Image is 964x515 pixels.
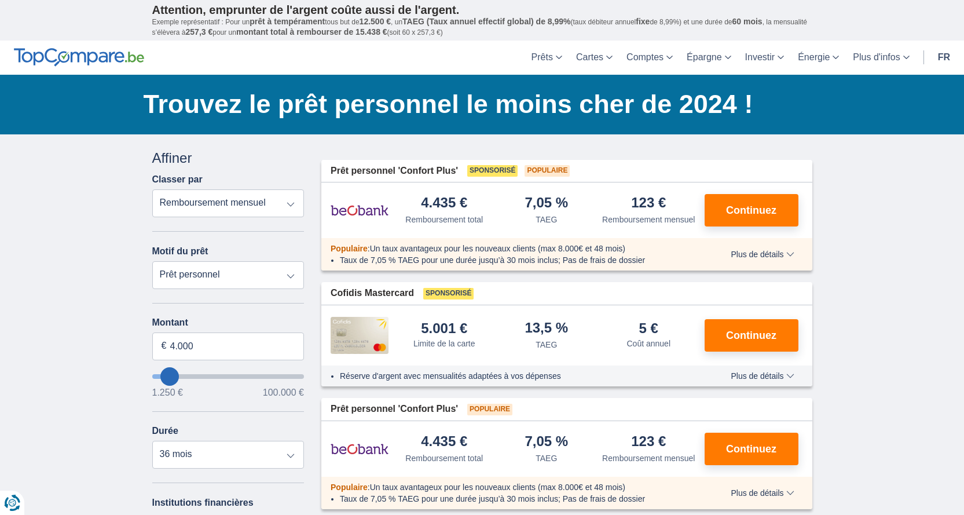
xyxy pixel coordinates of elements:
span: 12.500 € [360,17,391,26]
button: Plus de détails [722,488,802,498]
span: fixe [636,17,650,26]
span: Plus de détails [731,250,794,258]
a: Investir [738,41,791,75]
span: prêt à tempérament [250,17,325,26]
div: TAEG [536,214,557,225]
span: Continuez [726,205,776,216]
a: Comptes [620,41,680,75]
a: Prêts [525,41,569,75]
span: Un taux avantageux pour les nouveaux clients (max 8.000€ et 48 mois) [370,483,625,492]
label: Motif du prêt [152,246,208,257]
div: Remboursement mensuel [602,214,695,225]
span: Continuez [726,444,776,454]
span: Populaire [467,404,512,415]
div: TAEG [536,452,557,464]
span: Cofidis Mastercard [331,287,414,300]
h1: Trouvez le prêt personnel le moins cher de 2024 ! [144,86,812,122]
img: pret personnel Beobank [331,196,388,225]
span: Plus de détails [731,489,794,497]
label: Durée [152,426,178,436]
div: Remboursement mensuel [602,452,695,464]
li: Taux de 7,05 % TAEG pour une durée jusqu’à 30 mois inclus; Pas de frais de dossier [340,493,697,505]
a: Énergie [791,41,846,75]
a: Épargne [680,41,738,75]
img: pret personnel Cofidis CC [331,317,388,354]
li: Réserve d'argent avec mensualités adaptées à vos dépenses [340,370,697,382]
div: 7,05 % [525,434,568,450]
div: TAEG [536,339,557,350]
input: wantToBorrow [152,374,305,379]
span: Populaire [331,483,368,492]
span: Sponsorisé [467,165,518,177]
div: 13,5 % [525,321,568,337]
span: € [162,339,167,353]
a: Cartes [569,41,620,75]
span: Plus de détails [731,372,794,380]
span: 257,3 € [186,27,213,36]
button: Continuez [705,194,798,227]
span: montant total à rembourser de 15.438 € [236,27,387,36]
div: Remboursement total [405,214,483,225]
p: Attention, emprunter de l'argent coûte aussi de l'argent. [152,3,812,17]
span: Populaire [331,244,368,253]
span: 60 mois [732,17,763,26]
button: Plus de détails [722,250,802,259]
img: TopCompare [14,48,144,67]
img: pret personnel Beobank [331,434,388,463]
div: 7,05 % [525,196,568,211]
li: Taux de 7,05 % TAEG pour une durée jusqu’à 30 mois inclus; Pas de frais de dossier [340,254,697,266]
div: Coût annuel [626,338,670,349]
p: Exemple représentatif : Pour un tous but de , un (taux débiteur annuel de 8,99%) et une durée de ... [152,17,812,38]
div: Limite de la carte [413,338,475,349]
span: 1.250 € [152,388,183,397]
div: 5.001 € [421,322,467,335]
span: Prêt personnel 'Confort Plus' [331,403,458,416]
a: fr [931,41,957,75]
span: Sponsorisé [423,288,474,299]
button: Continuez [705,433,798,465]
button: Plus de détails [722,371,802,381]
span: TAEG (Taux annuel effectif global) de 8,99% [402,17,570,26]
div: : [321,243,706,254]
div: : [321,481,706,493]
div: 4.435 € [421,196,467,211]
div: 5 € [639,322,658,335]
div: 123 € [631,196,666,211]
a: Plus d'infos [846,41,916,75]
span: Populaire [525,165,570,177]
span: Continuez [726,330,776,341]
button: Continuez [705,319,798,352]
div: 4.435 € [421,434,467,450]
div: Affiner [152,148,305,168]
span: 100.000 € [263,388,304,397]
span: Prêt personnel 'Confort Plus' [331,165,458,178]
span: Un taux avantageux pour les nouveaux clients (max 8.000€ et 48 mois) [370,244,625,253]
div: Remboursement total [405,452,483,464]
label: Institutions financières [152,498,254,508]
label: Classer par [152,174,203,185]
label: Montant [152,317,305,328]
div: 123 € [631,434,666,450]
